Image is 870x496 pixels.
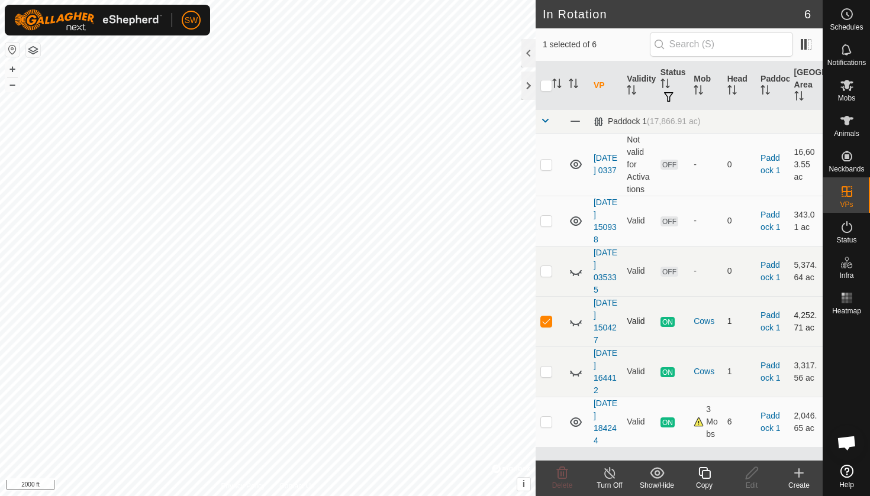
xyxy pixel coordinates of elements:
span: Animals [834,130,859,137]
div: Edit [728,480,775,491]
th: Head [723,61,756,110]
p-sorticon: Activate to sort [552,80,562,90]
span: Mobs [838,95,855,102]
span: ON [660,367,675,377]
p-sorticon: Activate to sort [761,87,770,96]
button: – [5,77,20,92]
a: Paddock 1 [761,210,780,232]
span: (17,866.91 ac) [647,116,700,126]
div: - [694,215,717,227]
td: 0 [723,196,756,246]
span: Help [839,481,854,488]
a: Paddock 1 [761,260,780,282]
p-sorticon: Activate to sort [627,87,636,96]
span: Infra [839,272,853,279]
th: [GEOGRAPHIC_DATA] Area [790,61,823,110]
span: Notifications [827,59,866,66]
a: Paddock 1 [761,310,780,332]
span: 1 selected of 6 [543,38,650,51]
a: Paddock 1 [761,361,780,382]
div: Cows [694,315,717,328]
div: Paddock 1 [594,116,700,127]
button: i [517,478,530,491]
h2: In Rotation [543,7,804,21]
td: 0 [723,133,756,196]
a: [DATE] 035335 [594,248,617,294]
td: Valid [622,397,655,447]
img: Gallagher Logo [14,9,162,31]
th: Mob [689,61,722,110]
th: Validity [622,61,655,110]
td: Valid [622,346,655,397]
div: - [694,158,717,171]
span: i [523,479,525,489]
td: 6 [723,397,756,447]
button: + [5,62,20,76]
td: 343.01 ac [790,196,823,246]
div: 3 Mobs [694,403,717,440]
div: - [694,265,717,277]
p-sorticon: Activate to sort [569,80,578,90]
td: 3,317.56 ac [790,346,823,397]
span: Heatmap [832,307,861,315]
span: OFF [660,160,678,170]
span: SW [185,14,198,27]
td: Not valid for Activations [622,133,655,196]
button: Reset Map [5,43,20,57]
span: ON [660,317,675,327]
div: Open chat [829,425,865,461]
div: Show/Hide [633,480,681,491]
td: 0 [723,246,756,296]
div: Turn Off [586,480,633,491]
span: Neckbands [829,166,864,173]
th: VP [589,61,622,110]
a: Help [823,460,870,493]
span: Schedules [830,24,863,31]
a: [DATE] 0337 [594,153,617,175]
div: Create [775,480,823,491]
span: VPs [840,201,853,208]
a: [DATE] 150938 [594,197,617,244]
p-sorticon: Activate to sort [794,93,804,102]
input: Search (S) [650,32,793,57]
a: [DATE] 164412 [594,348,617,395]
span: Status [836,236,856,244]
div: Cows [694,365,717,378]
p-sorticon: Activate to sort [694,87,703,96]
a: Paddock 1 [761,153,780,175]
span: OFF [660,216,678,226]
a: Contact Us [279,481,314,491]
a: [DATE] 184244 [594,398,617,445]
p-sorticon: Activate to sort [660,80,670,90]
td: 4,252.71 ac [790,296,823,346]
th: Paddock [756,61,789,110]
td: Valid [622,296,655,346]
button: Map Layers [26,43,40,57]
td: Valid [622,196,655,246]
th: Status [656,61,689,110]
td: 1 [723,346,756,397]
span: 6 [804,5,811,23]
a: Privacy Policy [221,481,265,491]
div: Copy [681,480,728,491]
td: 5,374.64 ac [790,246,823,296]
td: 2,046.65 ac [790,397,823,447]
td: 16,603.55 ac [790,133,823,196]
p-sorticon: Activate to sort [727,87,737,96]
td: 1 [723,296,756,346]
a: [DATE] 150427 [594,298,617,345]
span: OFF [660,267,678,277]
a: Paddock 1 [761,411,780,433]
span: ON [660,417,675,427]
span: Delete [552,481,573,489]
td: Valid [622,246,655,296]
